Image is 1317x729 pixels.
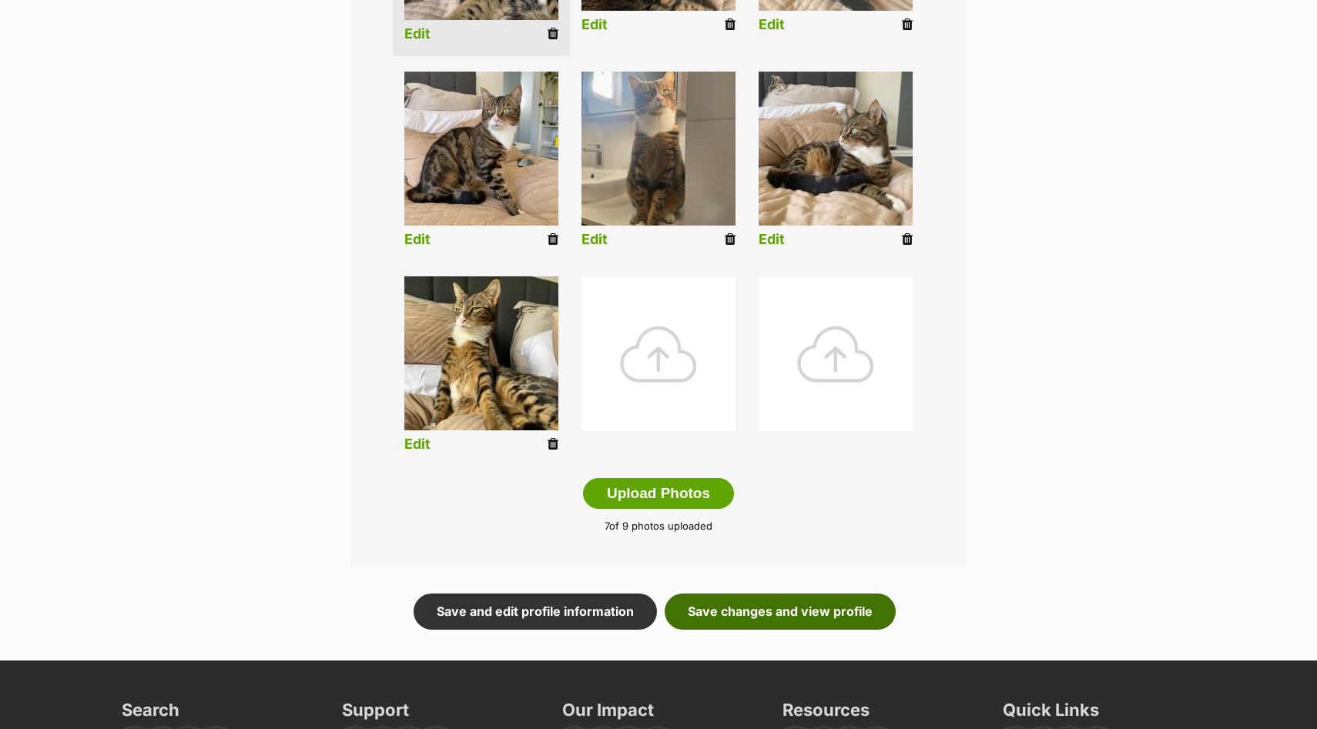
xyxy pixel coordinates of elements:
a: Edit [404,232,431,248]
a: Edit [581,232,608,248]
a: Edit [404,436,431,453]
img: zlbth1pm3wrhp8ua2vl7.jpg [404,276,558,430]
img: bac5zdf7yjofzvuhzrbm.jpg [404,72,558,226]
a: Edit [759,17,785,33]
p: of 9 photos uploaded [374,519,943,534]
a: Save and edit profile information [414,594,657,629]
img: l7joewhzeifclj4sooue.jpg [759,72,913,226]
a: Edit [759,232,785,248]
button: Upload Photos [583,478,734,509]
a: Edit [404,26,431,42]
a: Edit [581,17,608,33]
span: 7 [605,520,609,532]
img: vzzyx09gboplghd97cqg.jpg [581,72,736,226]
a: Save changes and view profile [665,594,896,629]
